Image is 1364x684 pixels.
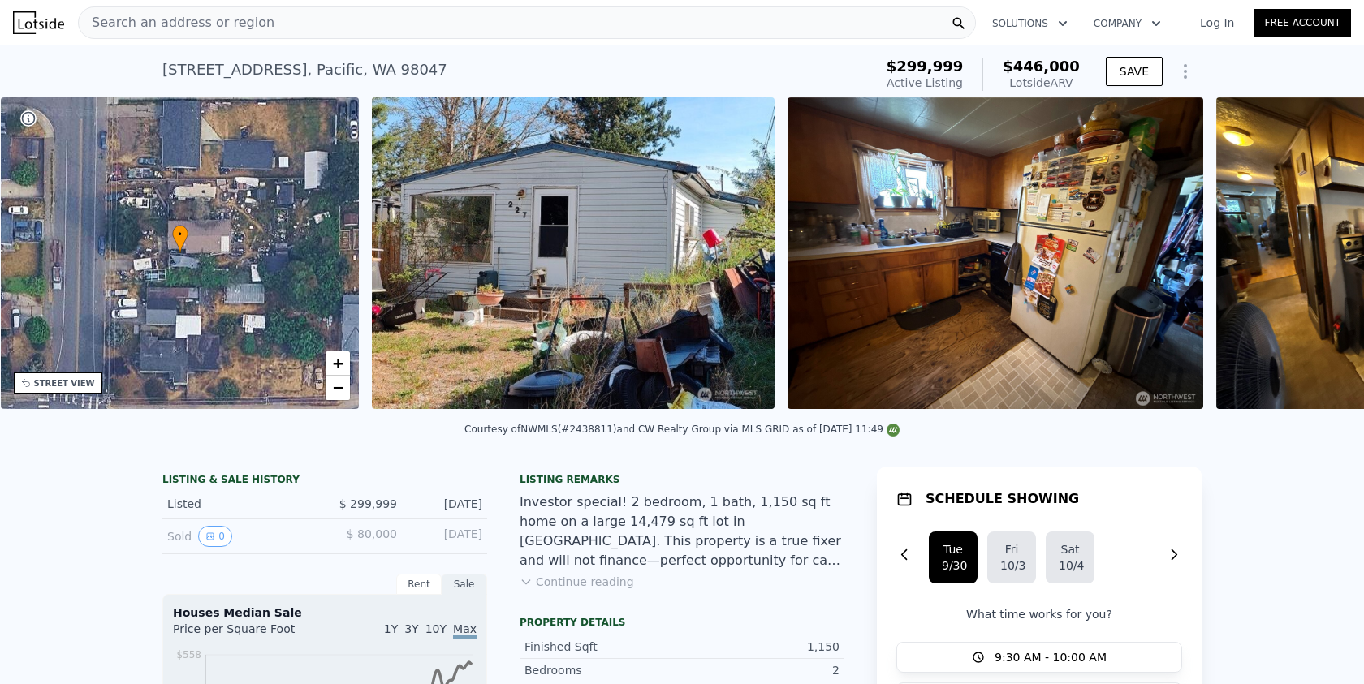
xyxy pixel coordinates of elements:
div: 2 [682,662,840,678]
div: Finished Sqft [524,639,682,655]
div: Bedrooms [524,662,682,678]
div: 1,150 [682,639,840,655]
a: Free Account [1254,9,1351,37]
div: Property details [520,616,844,629]
span: $ 80,000 [347,527,397,540]
button: 9:30 AM - 10:00 AM [896,642,1182,673]
div: Listing remarks [520,473,844,486]
span: 1Y [384,622,398,635]
span: 9:30 AM - 10:00 AM [995,649,1107,665]
div: Investor special! 2 bedroom, 1 bath, 1,150 sq ft home on a large 14,479 sq ft lot in [GEOGRAPHIC_... [520,493,844,570]
div: [DATE] [410,496,482,512]
div: Courtesy of NWMLS (#2438811) and CW Realty Group via MLS GRID as of [DATE] 11:49 [464,424,900,435]
div: Listed [167,496,312,512]
button: Sat10/4 [1046,531,1094,583]
div: [DATE] [410,526,482,547]
span: $446,000 [1003,58,1080,75]
div: Rent [396,574,442,595]
span: Active Listing [887,76,963,89]
button: Continue reading [520,574,634,590]
h1: SCHEDULE SHOWING [926,489,1079,509]
div: Sat [1059,541,1081,557]
p: What time works for you? [896,606,1182,622]
img: Sale: 169814944 Parcel: 98055341 [372,97,775,409]
div: Tue [942,541,965,557]
div: STREET VIEW [34,377,95,389]
span: Search an address or region [79,13,274,32]
span: 3Y [404,622,418,635]
div: 9/30 [942,557,965,574]
span: + [333,353,343,373]
a: Zoom in [326,351,350,376]
button: Company [1081,9,1174,38]
button: View historical data [198,526,232,547]
button: Show Options [1169,55,1202,88]
div: LISTING & SALE HISTORY [162,473,487,489]
div: [STREET_ADDRESS] , Pacific , WA 98047 [162,58,447,81]
span: 10Y [425,622,447,635]
span: Max [453,622,477,639]
span: $ 299,999 [339,497,397,510]
span: − [333,377,343,398]
span: $299,999 [887,58,964,75]
tspan: $558 [176,649,201,660]
div: Lotside ARV [1003,75,1080,91]
a: Log In [1181,15,1254,31]
img: Lotside [13,11,64,34]
span: • [172,227,188,242]
div: Sold [167,526,312,547]
button: Solutions [979,9,1081,38]
button: SAVE [1106,57,1163,86]
div: • [172,225,188,253]
div: 10/3 [1000,557,1023,574]
img: Sale: 169814944 Parcel: 98055341 [788,97,1203,409]
div: Fri [1000,541,1023,557]
div: Price per Square Foot [173,621,325,647]
div: Houses Median Sale [173,604,477,621]
a: Zoom out [326,376,350,400]
img: NWMLS Logo [887,424,900,437]
div: Sale [442,574,487,595]
div: 10/4 [1059,557,1081,574]
button: Tue9/30 [929,531,978,583]
button: Fri10/3 [987,531,1036,583]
